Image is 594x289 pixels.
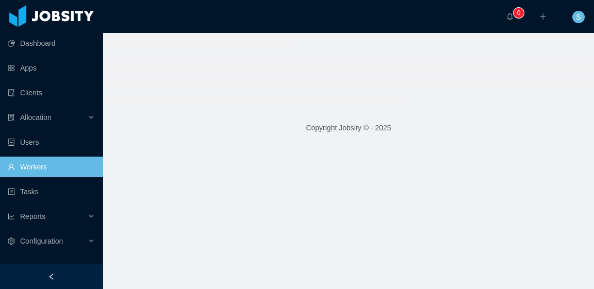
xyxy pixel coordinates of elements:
span: S [576,11,581,23]
span: Reports [20,212,45,220]
i: icon: solution [8,114,15,121]
a: icon: auditClients [8,82,95,103]
a: icon: profileTasks [8,181,95,202]
i: icon: setting [8,237,15,245]
i: icon: plus [539,13,547,20]
footer: Copyright Jobsity © - 2025 [103,110,594,146]
sup: 0 [514,8,524,18]
span: Configuration [20,237,63,245]
a: icon: userWorkers [8,157,95,177]
a: icon: appstoreApps [8,58,95,78]
i: icon: bell [506,13,514,20]
a: icon: pie-chartDashboard [8,33,95,54]
a: icon: robotUsers [8,132,95,152]
span: Allocation [20,113,52,122]
i: icon: line-chart [8,213,15,220]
